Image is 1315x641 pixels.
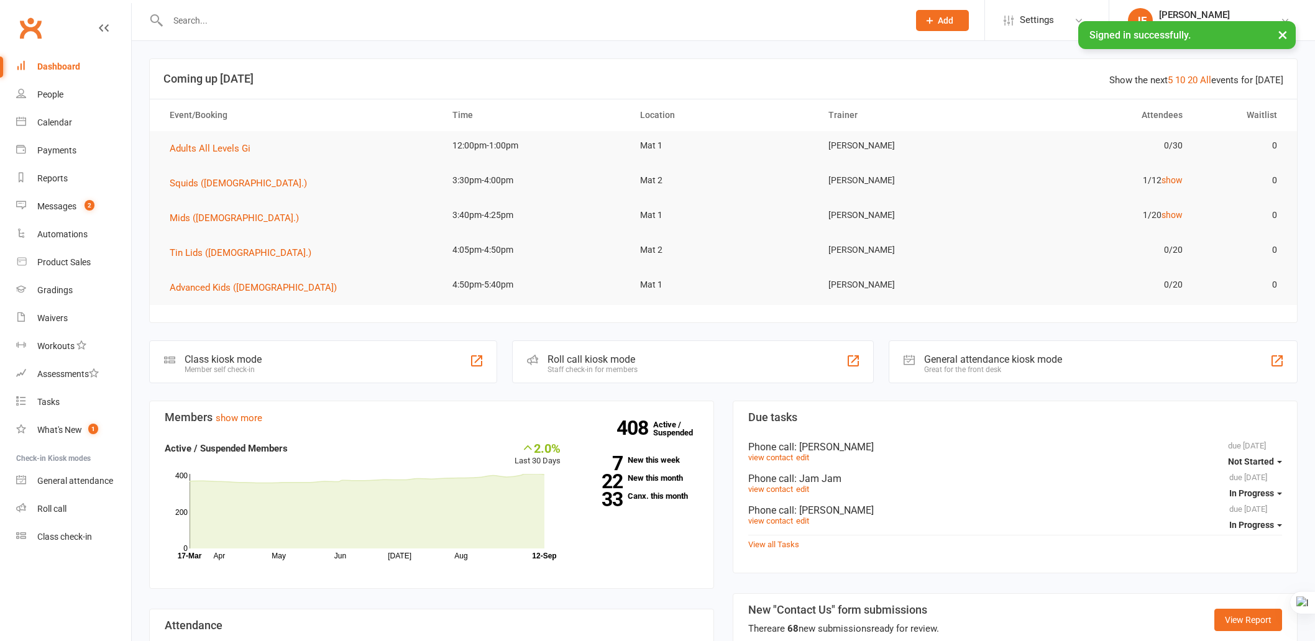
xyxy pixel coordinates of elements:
[37,229,88,239] div: Automations
[1020,6,1054,34] span: Settings
[629,201,817,230] td: Mat 1
[1194,99,1288,131] th: Waitlist
[1194,131,1288,160] td: 0
[579,474,699,482] a: 22New this month
[16,304,131,332] a: Waivers
[794,441,874,453] span: : [PERSON_NAME]
[216,412,262,424] a: show more
[170,282,337,293] span: Advanced Kids ([DEMOGRAPHIC_DATA])
[1159,9,1280,20] div: [PERSON_NAME]
[796,516,809,525] a: edit
[1194,201,1288,230] td: 0
[579,472,623,491] strong: 22
[579,490,623,509] strong: 33
[37,145,76,155] div: Payments
[441,99,630,131] th: Time
[817,201,1006,230] td: [PERSON_NAME]
[629,166,817,195] td: Mat 2
[37,257,91,267] div: Product Sales
[170,176,316,191] button: Squids ([DEMOGRAPHIC_DATA].)
[748,504,1282,516] div: Phone call
[1128,8,1153,33] div: JF
[185,353,262,365] div: Class kiosk mode
[441,201,630,230] td: 3:40pm-4:25pm
[1006,235,1194,265] td: 0/20
[1159,20,1280,32] div: LOCALS JIU JITSU MAROUBRA
[165,443,288,454] strong: Active / Suspended Members
[748,441,1282,453] div: Phone call
[170,211,308,225] button: Mids ([DEMOGRAPHIC_DATA].)
[170,178,307,189] span: Squids ([DEMOGRAPHIC_DATA].)
[16,165,131,193] a: Reports
[787,623,799,634] strong: 68
[16,467,131,495] a: General attendance kiosk mode
[37,89,63,99] div: People
[16,109,131,137] a: Calendar
[85,200,94,211] span: 2
[616,419,653,437] strong: 408
[16,388,131,416] a: Tasks
[1089,29,1191,41] span: Signed in successfully.
[16,360,131,388] a: Assessments
[748,604,939,616] h3: New "Contact Us" form submissions
[817,99,1006,131] th: Trainer
[16,137,131,165] a: Payments
[1194,235,1288,265] td: 0
[1006,166,1194,195] td: 1/12
[88,424,98,434] span: 1
[164,12,900,29] input: Search...
[748,473,1282,484] div: Phone call
[817,270,1006,299] td: [PERSON_NAME]
[1006,99,1194,131] th: Attendees
[1229,488,1274,498] span: In Progress
[16,495,131,523] a: Roll call
[170,280,346,295] button: Advanced Kids ([DEMOGRAPHIC_DATA])
[37,504,66,514] div: Roll call
[37,285,73,295] div: Gradings
[16,276,131,304] a: Gradings
[548,353,638,365] div: Roll call kiosk mode
[441,131,630,160] td: 12:00pm-1:00pm
[579,492,699,500] a: 33Canx. this month
[1229,520,1274,530] span: In Progress
[748,411,1282,424] h3: Due tasks
[629,270,817,299] td: Mat 1
[1188,75,1198,86] a: 20
[441,235,630,265] td: 4:05pm-4:50pm
[165,411,699,424] h3: Members
[16,81,131,109] a: People
[15,12,46,43] a: Clubworx
[16,416,131,444] a: What's New1
[170,245,320,260] button: Tin Lids ([DEMOGRAPHIC_DATA].)
[817,235,1006,265] td: [PERSON_NAME]
[158,99,441,131] th: Event/Booking
[796,484,809,494] a: edit
[1162,175,1183,185] a: show
[938,16,953,25] span: Add
[1229,514,1282,536] button: In Progress
[579,454,623,473] strong: 7
[515,441,561,455] div: 2.0%
[37,341,75,351] div: Workouts
[794,504,874,516] span: : [PERSON_NAME]
[1214,609,1282,631] a: View Report
[515,441,561,468] div: Last 30 Days
[653,411,708,446] a: 408Active / Suspended
[170,141,259,156] button: Adults All Levels Gi
[441,270,630,299] td: 4:50pm-5:40pm
[16,248,131,276] a: Product Sales
[16,220,131,248] a: Automations
[37,532,92,542] div: Class check-in
[1194,270,1288,299] td: 0
[37,425,82,435] div: What's New
[185,365,262,374] div: Member self check-in
[794,473,841,484] span: : Jam Jam
[1162,210,1183,220] a: show
[579,456,699,464] a: 7New this week
[170,212,299,224] span: Mids ([DEMOGRAPHIC_DATA].)
[817,166,1006,195] td: [PERSON_NAME]
[1006,131,1194,160] td: 0/30
[1175,75,1185,86] a: 10
[16,53,131,81] a: Dashboard
[748,540,799,549] a: View all Tasks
